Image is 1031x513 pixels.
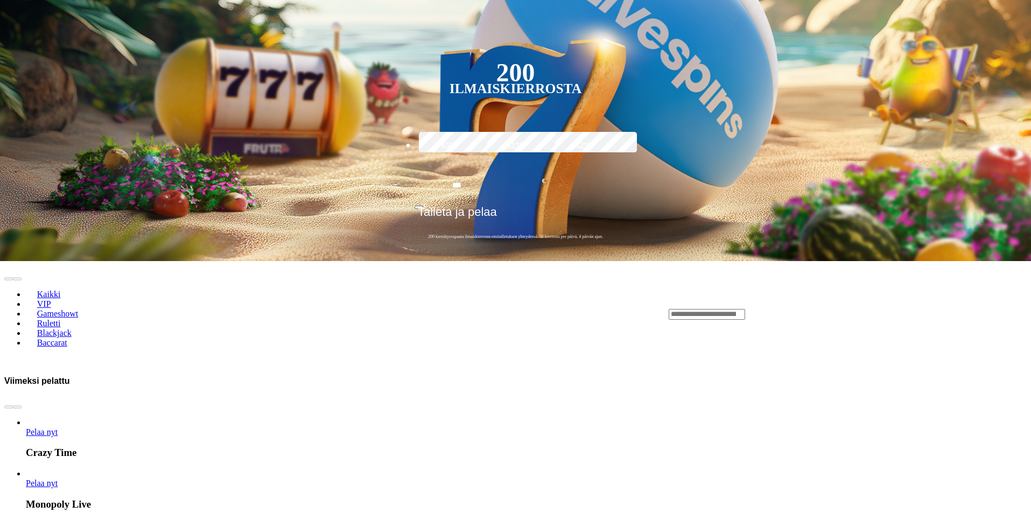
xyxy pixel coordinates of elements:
[4,277,13,280] button: prev slide
[33,299,55,308] span: VIP
[423,202,426,208] span: €
[13,277,22,280] button: next slide
[416,130,479,161] label: €50
[26,315,72,332] a: Ruletti
[33,290,65,299] span: Kaikki
[26,498,1027,510] h3: Monopoly Live
[33,338,72,347] span: Baccarat
[26,418,1027,459] article: Crazy Time
[33,309,82,318] span: Gameshowt
[13,405,22,409] button: next slide
[26,335,79,351] a: Baccarat
[26,306,89,322] a: Gameshowt
[26,286,72,303] a: Kaikki
[496,66,535,79] div: 200
[33,319,65,328] span: Ruletti
[26,427,58,437] span: Pelaa nyt
[33,328,76,338] span: Blackjack
[418,205,497,227] span: Talleta ja pelaa
[26,325,83,341] a: Blackjack
[26,469,1027,510] article: Monopoly Live
[26,479,58,488] a: Monopoly Live
[4,261,1027,367] header: Lobby
[26,296,62,312] a: VIP
[26,479,58,488] span: Pelaa nyt
[552,130,615,161] label: €250
[415,205,616,227] button: Talleta ja pelaa
[542,176,545,186] span: €
[669,309,745,320] input: Search
[485,130,547,161] label: €150
[4,376,70,386] h3: Viimeksi pelattu
[4,271,647,356] nav: Lobby
[26,427,58,437] a: Crazy Time
[415,234,616,240] span: 200 kierrätysvapaata ilmaiskierrosta ensitalletuksen yhteydessä. 50 kierrosta per päivä, 4 päivän...
[26,447,1027,459] h3: Crazy Time
[4,405,13,409] button: prev slide
[450,82,582,95] div: Ilmaiskierrosta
